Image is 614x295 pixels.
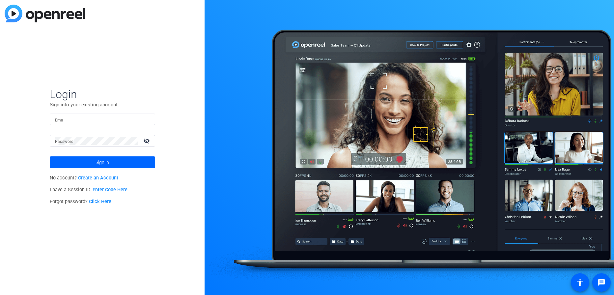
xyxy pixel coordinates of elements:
button: Sign in [50,156,155,168]
span: No account? [50,175,119,181]
a: Create an Account [78,175,118,181]
a: Click Here [89,199,111,204]
a: Enter Code Here [93,187,127,193]
mat-label: Password [55,139,74,144]
mat-icon: accessibility [576,279,584,286]
span: Login [50,87,155,101]
span: Sign in [96,154,109,171]
p: Sign into your existing account. [50,101,155,108]
span: I have a Session ID. [50,187,128,193]
img: blue-gradient.svg [5,5,85,22]
mat-label: Email [55,118,66,122]
input: Enter Email Address [55,116,150,123]
span: Forgot password? [50,199,112,204]
mat-icon: message [598,279,605,286]
mat-icon: visibility_off [139,136,155,146]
